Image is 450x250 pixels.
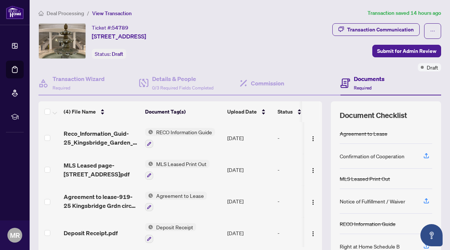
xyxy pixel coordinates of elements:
span: Status [278,108,293,116]
span: MLS Leased page-[STREET_ADDRESS]pdf [64,161,139,179]
button: Logo [307,227,319,239]
div: Agreement to Lease [340,129,387,138]
span: Agreement to lease-919-25 Kingsbridge Grdn circ .pdf [64,192,139,210]
button: Transaction Communication [332,23,420,36]
img: logo [6,6,24,19]
span: Deposit Receipt [153,223,196,231]
div: Confirmation of Cooperation [340,152,404,160]
div: Notice of Fulfillment / Waiver [340,197,405,205]
span: Draft [427,63,438,71]
div: MLS Leased Print Out [340,175,390,183]
span: Required [354,85,372,91]
span: Submit for Admin Review [377,45,436,57]
th: Document Tag(s) [142,101,224,122]
span: Reco_Information_Guid-25_Kingsbridge_Garden_Cir__919.pdf [64,129,139,147]
td: [DATE] [224,122,275,154]
img: Status Icon [145,128,153,136]
h4: Transaction Wizard [53,74,105,83]
h4: Commission [251,79,284,88]
article: Transaction saved 14 hours ago [367,9,441,17]
span: Required [53,85,70,91]
span: Deposit Receipt.pdf [64,229,118,237]
th: (4) File Name [61,101,142,122]
button: Status IconRECO Information Guide [145,128,215,148]
span: ellipsis [430,28,435,34]
img: Status Icon [145,192,153,200]
span: home [38,11,44,16]
button: Status IconMLS Leased Print Out [145,160,209,180]
td: [DATE] [224,154,275,186]
div: Status: [92,49,126,59]
span: Upload Date [227,108,257,116]
span: Agreement to Lease [153,192,207,200]
button: Logo [307,132,319,144]
span: 54789 [112,24,128,31]
div: - [278,197,335,205]
img: Logo [310,168,316,173]
span: (4) File Name [64,108,96,116]
h4: Documents [354,74,384,83]
td: [DATE] [224,217,275,249]
th: Status [275,101,337,122]
img: Status Icon [145,223,153,231]
div: - [278,229,335,237]
button: Open asap [420,224,443,246]
div: RECO Information Guide [340,220,396,228]
span: Draft [112,51,123,57]
span: RECO Information Guide [153,128,215,136]
button: Logo [307,164,319,176]
button: Logo [307,195,319,207]
td: [DATE] [224,186,275,217]
span: Document Checklist [340,110,407,121]
span: [STREET_ADDRESS] [92,32,146,41]
span: 0/3 Required Fields Completed [152,85,214,91]
div: Transaction Communication [347,24,414,36]
div: - [278,166,335,174]
span: MR [10,230,20,240]
span: MLS Leased Print Out [153,160,209,168]
img: Logo [310,199,316,205]
div: Ticket #: [92,23,128,32]
img: Logo [310,231,316,237]
button: Status IconAgreement to Lease [145,192,207,212]
img: IMG-W12390258_1.jpg [39,24,85,58]
li: / [87,9,89,17]
button: Status IconDeposit Receipt [145,223,196,243]
h4: Details & People [152,74,214,83]
button: Submit for Admin Review [372,45,441,57]
img: Logo [310,136,316,142]
div: - [278,134,335,142]
span: View Transaction [92,10,132,17]
th: Upload Date [224,101,275,122]
img: Status Icon [145,160,153,168]
span: Deal Processing [47,10,84,17]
